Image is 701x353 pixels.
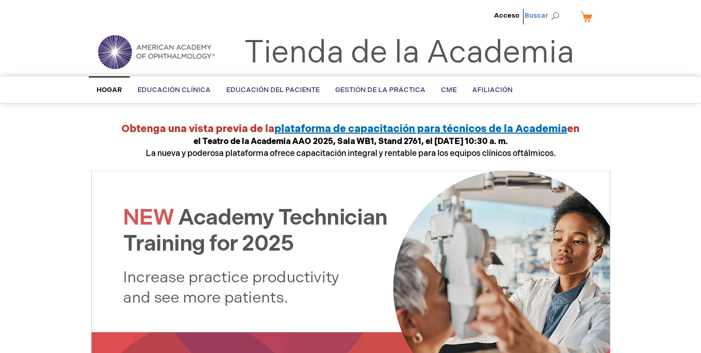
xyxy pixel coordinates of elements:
[274,123,567,135] a: plataforma de capacitación para técnicos de la Academia
[146,149,556,159] font: La nueva y poderosa plataforma ofrece capacitación integral y rentable para los equipos clínicos ...
[472,86,513,94] font: Afiliación
[441,86,457,94] font: CME
[567,123,580,135] font: en
[138,86,211,94] font: Educación clínica
[97,86,122,94] font: Hogar
[226,86,320,94] font: Educación del paciente
[244,34,574,72] a: Tienda de la Academia
[525,11,548,20] font: Buscar
[121,123,274,135] font: Obtenga una vista previa de la
[335,86,425,94] font: Gestión de la práctica
[194,137,508,147] font: el Teatro de la Academia AAO 2025, Sala WB1, Stand 2761, el [DATE] 10:30 a. m.
[494,11,519,20] a: Acceso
